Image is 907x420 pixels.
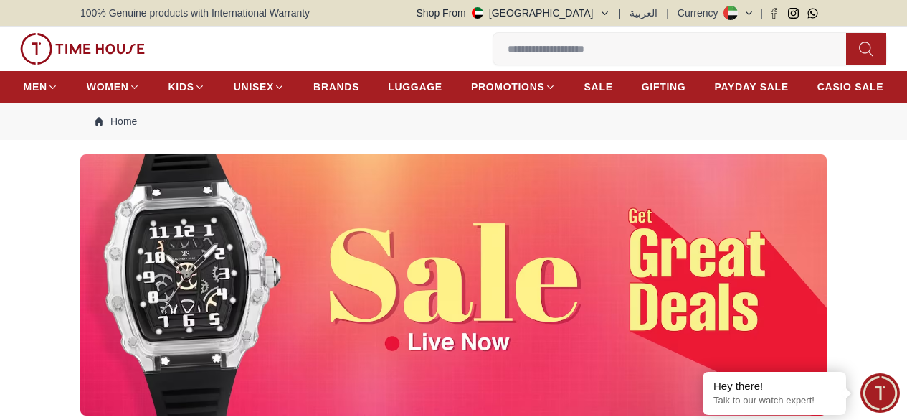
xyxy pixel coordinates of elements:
a: GIFTING [642,74,686,100]
span: WOMEN [87,80,129,94]
span: SALE [584,80,613,94]
a: KIDS [168,74,205,100]
a: UNISEX [234,74,285,100]
a: WOMEN [87,74,140,100]
a: Home [95,114,137,129]
span: CASIO SALE [817,80,884,94]
span: | [619,6,622,20]
div: Chat Widget [860,373,900,413]
a: PROMOTIONS [471,74,556,100]
span: | [760,6,763,20]
a: MEN [24,74,58,100]
a: PAYDAY SALE [714,74,788,100]
a: Whatsapp [807,8,818,19]
span: GIFTING [642,80,686,94]
span: MEN [24,80,47,94]
div: Currency [678,6,724,20]
span: UNISEX [234,80,274,94]
a: Facebook [769,8,779,19]
a: CASIO SALE [817,74,884,100]
span: PAYDAY SALE [714,80,788,94]
span: PROMOTIONS [471,80,545,94]
div: Hey there! [713,379,835,393]
button: Shop From[GEOGRAPHIC_DATA] [417,6,610,20]
nav: Breadcrumb [80,103,827,140]
a: LUGGAGE [388,74,442,100]
a: SALE [584,74,613,100]
span: LUGGAGE [388,80,442,94]
a: BRANDS [313,74,359,100]
span: KIDS [168,80,194,94]
a: Instagram [788,8,799,19]
span: BRANDS [313,80,359,94]
img: ... [80,154,827,416]
button: العربية [630,6,657,20]
span: | [666,6,669,20]
img: ... [20,33,145,65]
img: United Arab Emirates [472,7,483,19]
p: Talk to our watch expert! [713,395,835,407]
span: 100% Genuine products with International Warranty [80,6,310,20]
